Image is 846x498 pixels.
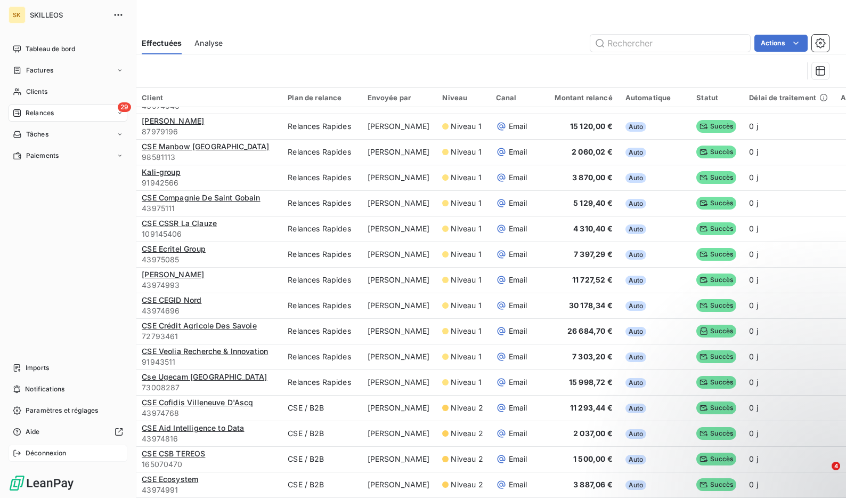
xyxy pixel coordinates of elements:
[696,146,736,158] span: Succès
[696,197,736,210] span: Succès
[142,485,275,495] span: 43974991
[451,249,481,260] span: Niveau 1
[142,38,182,49] span: Effectuées
[361,395,436,421] td: [PERSON_NAME]
[625,455,647,464] span: Auto
[142,408,275,419] span: 43974768
[26,363,49,373] span: Imports
[118,102,131,112] span: 29
[572,173,613,182] span: 3 870,00 €
[451,428,483,439] span: Niveau 2
[625,327,647,336] span: Auto
[743,216,834,242] td: 0 j
[281,370,361,395] td: Relances Rapides
[281,472,361,497] td: CSE / B2B
[509,403,527,413] span: Email
[696,120,736,133] span: Succès
[696,93,736,102] div: Statut
[142,193,260,202] span: CSE Compagnie De Saint Gobain
[142,270,204,279] span: [PERSON_NAME]
[625,480,647,490] span: Auto
[142,178,275,188] span: 91942566
[361,318,436,344] td: [PERSON_NAME]
[26,66,53,75] span: Factures
[590,35,750,52] input: Rechercher
[743,293,834,318] td: 0 j
[696,325,736,338] span: Succès
[451,300,481,311] span: Niveau 1
[451,198,481,208] span: Niveau 1
[361,165,436,190] td: [PERSON_NAME]
[442,93,483,102] div: Niveau
[509,147,527,157] span: Email
[572,147,613,156] span: 2 060,02 €
[9,423,127,440] a: Aide
[142,306,275,316] span: 43974696
[26,448,67,458] span: Déconnexion
[26,87,47,97] span: Clients
[142,167,181,176] span: Kali-group
[281,421,361,446] td: CSE / B2B
[142,152,275,163] span: 98581113
[625,429,647,439] span: Auto
[696,222,736,235] span: Succès
[625,352,647,362] span: Auto
[142,142,269,151] span: CSE Manbow [GEOGRAPHIC_DATA]
[696,274,736,286] span: Succès
[743,344,834,370] td: 0 j
[142,459,275,470] span: 165070470
[625,173,647,183] span: Auto
[142,126,275,137] span: 87979196
[194,38,223,49] span: Analyse
[625,199,647,208] span: Auto
[30,11,107,19] span: SKILLEOS
[361,344,436,370] td: [PERSON_NAME]
[569,301,613,310] span: 30 178,34 €
[509,351,527,362] span: Email
[142,357,275,367] span: 91943511
[281,139,361,165] td: Relances Rapides
[625,250,647,260] span: Auto
[696,350,736,363] span: Succès
[142,372,267,381] span: Cse Ugecam [GEOGRAPHIC_DATA]
[451,403,483,413] span: Niveau 2
[573,429,613,438] span: 2 037,00 €
[142,347,268,356] span: CSE Veolia Recherche & Innovation
[743,267,834,293] td: 0 j
[9,6,26,23] div: SK
[451,275,481,285] span: Niveau 1
[451,454,483,464] span: Niveau 2
[368,93,430,102] div: Envoyée par
[509,454,527,464] span: Email
[696,171,736,184] span: Succès
[361,446,436,472] td: [PERSON_NAME]
[142,475,198,484] span: CSE Ecosystem
[26,406,98,415] span: Paramètres et réglages
[625,224,647,234] span: Auto
[361,216,436,242] td: [PERSON_NAME]
[142,398,253,407] span: CSE Cofidis Villeneuve D'Ascq
[142,229,275,239] span: 109145406
[361,267,436,293] td: [PERSON_NAME]
[696,376,736,389] span: Succès
[361,114,436,139] td: [PERSON_NAME]
[570,122,613,131] span: 15 120,00 €
[361,293,436,318] td: [PERSON_NAME]
[361,139,436,165] td: [PERSON_NAME]
[509,300,527,311] span: Email
[451,147,481,157] span: Niveau 1
[26,44,75,54] span: Tableau de bord
[451,223,481,234] span: Niveau 1
[142,203,275,214] span: 43975111
[26,130,48,139] span: Tâches
[142,116,204,125] span: [PERSON_NAME]
[625,93,684,102] div: Automatique
[743,318,834,344] td: 0 j
[633,395,846,469] iframe: Intercom notifications message
[361,421,436,446] td: [PERSON_NAME]
[451,121,481,132] span: Niveau 1
[570,403,613,412] span: 11 293,44 €
[451,351,481,362] span: Niveau 1
[749,93,816,102] span: Délai de traitement
[509,326,527,336] span: Email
